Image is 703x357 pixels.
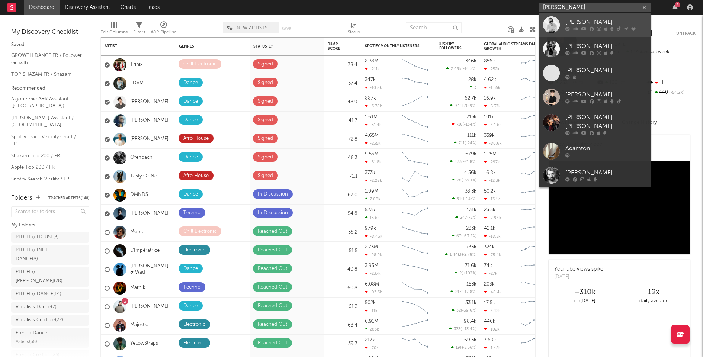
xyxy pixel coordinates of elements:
[365,133,379,138] div: 4.65M
[130,62,142,68] a: Trinix
[183,190,198,199] div: Dance
[365,85,382,90] div: -10.8k
[183,246,205,255] div: Electronic
[16,290,61,299] div: PITCH // DANCE ( 14 )
[452,308,476,313] div: ( )
[452,122,476,127] div: ( )
[539,13,651,37] a: [PERSON_NAME]
[365,67,380,71] div: -211k
[462,197,475,201] span: +435 %
[365,327,379,332] div: 283k
[468,216,475,220] span: -5 %
[484,96,496,101] div: 16.9k
[328,228,357,237] div: 38.2
[365,170,375,175] div: 373k
[258,283,287,292] div: Reached Out
[466,226,476,231] div: 233k
[484,338,496,342] div: 7.69k
[258,134,273,143] div: Signed
[445,252,476,257] div: ( )
[130,80,144,87] a: FDVM
[398,167,432,186] svg: Chart title
[365,271,381,276] div: -237k
[365,59,378,64] div: 8.33M
[465,59,476,64] div: 346k
[328,284,357,293] div: 60.8
[465,263,476,268] div: 71.6k
[130,263,171,276] a: [PERSON_NAME] & Wad
[450,253,460,257] span: 1.44k
[365,178,382,183] div: -2.28k
[328,154,357,163] div: 46.3
[183,302,198,311] div: Dance
[565,113,647,131] div: [PERSON_NAME] [PERSON_NAME]
[474,86,476,90] span: 3
[365,104,382,109] div: -3.76k
[619,288,688,297] div: 19 x
[365,308,378,313] div: -11k
[484,197,500,202] div: -13.1k
[183,209,200,218] div: Techno
[459,271,462,276] span: 2
[619,297,688,306] div: daily average
[183,171,209,180] div: Afro House
[465,152,476,157] div: 679k
[517,112,551,130] svg: Chart title
[398,186,432,205] svg: Chart title
[365,122,382,127] div: -31.4k
[11,315,89,326] a: Vocalists Credible(22)
[668,91,684,95] span: -54.2 %
[398,74,432,93] svg: Chart title
[130,155,153,161] a: Ofenbach
[183,116,198,125] div: Dance
[183,134,209,143] div: Afro House
[183,264,198,273] div: Dance
[16,316,63,325] div: Vocalists Credible ( 22 )
[517,260,551,279] svg: Chart title
[48,196,89,200] button: Tracked Artists(148)
[398,56,432,74] svg: Chart title
[130,99,168,105] a: [PERSON_NAME]
[100,19,128,40] div: Edit Columns
[465,300,476,305] div: 33.1k
[11,302,89,313] a: Vocalists Dance(7)
[455,104,460,108] span: 94
[539,3,651,12] input: Search for artists
[16,246,68,264] div: PITCH // INDIE DANCE ( 8 )
[130,285,145,291] a: Marnik
[328,61,357,70] div: 78.4
[258,190,288,199] div: In Discussion
[398,93,432,112] svg: Chart title
[253,44,302,49] div: Status
[130,322,148,328] a: Majestic
[456,123,463,127] span: -16
[462,309,475,313] span: -39.6 %
[258,153,273,162] div: Signed
[467,133,476,138] div: 111k
[454,141,476,145] div: ( )
[517,74,551,93] svg: Chart title
[484,208,495,212] div: 23.5k
[11,70,82,78] a: TOP SHAZAM FR / Shazam
[365,160,382,164] div: -51.8k
[328,42,346,51] div: Jump Score
[258,339,287,348] div: Reached Out
[398,260,432,279] svg: Chart title
[183,153,198,162] div: Dance
[258,78,273,87] div: Signed
[11,163,82,171] a: Apple Top 200 / FR
[466,282,476,287] div: 153k
[365,189,378,194] div: 1.09M
[451,67,462,71] span: 2.49k
[554,266,603,273] div: YouTube views spike
[130,303,168,310] a: [PERSON_NAME]
[328,209,357,218] div: 54.8
[550,297,619,306] div: on [DATE]
[450,103,476,108] div: ( )
[365,282,379,287] div: 6.08M
[565,144,647,153] div: Adamton
[463,160,475,164] span: -21.8 %
[365,44,421,48] div: Spotify Monthly Listeners
[517,316,551,335] svg: Chart title
[365,300,376,305] div: 502k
